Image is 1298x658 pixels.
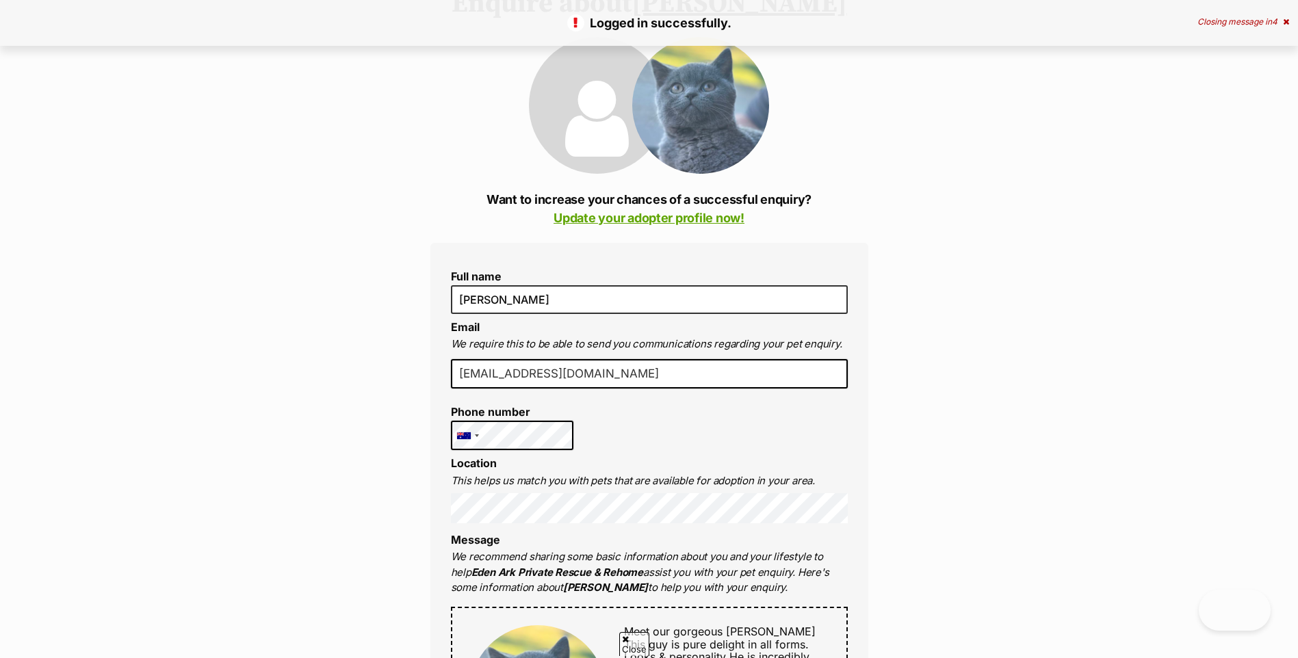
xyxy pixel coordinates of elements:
span: Meet our gorgeous [PERSON_NAME] [624,624,816,638]
label: Email [451,320,480,334]
iframe: Help Scout Beacon - Open [1199,590,1271,631]
span: 4 [1272,16,1277,27]
p: Logged in successfully. [14,14,1284,32]
p: This helps us match you with pets that are available for adoption in your area. [451,473,848,489]
div: Closing message in [1197,17,1289,27]
div: Australia: +61 [452,421,483,450]
p: We recommend sharing some basic information about you and your lifestyle to help assist you with ... [451,549,848,596]
label: Phone number [451,406,574,418]
label: Message [451,533,500,547]
a: Update your adopter profile now! [554,211,744,225]
img: Taylor [632,37,769,174]
strong: [PERSON_NAME] [563,581,648,594]
label: Location [451,456,497,470]
label: Full name [451,270,848,282]
p: We require this to be able to send you communications regarding your pet enquiry. [451,337,848,352]
p: Want to increase your chances of a successful enquiry? [430,190,868,227]
strong: Eden Ark Private Rescue & Rehome [471,566,643,579]
span: Close [619,632,649,656]
input: E.g. Jimmy Chew [451,285,848,314]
